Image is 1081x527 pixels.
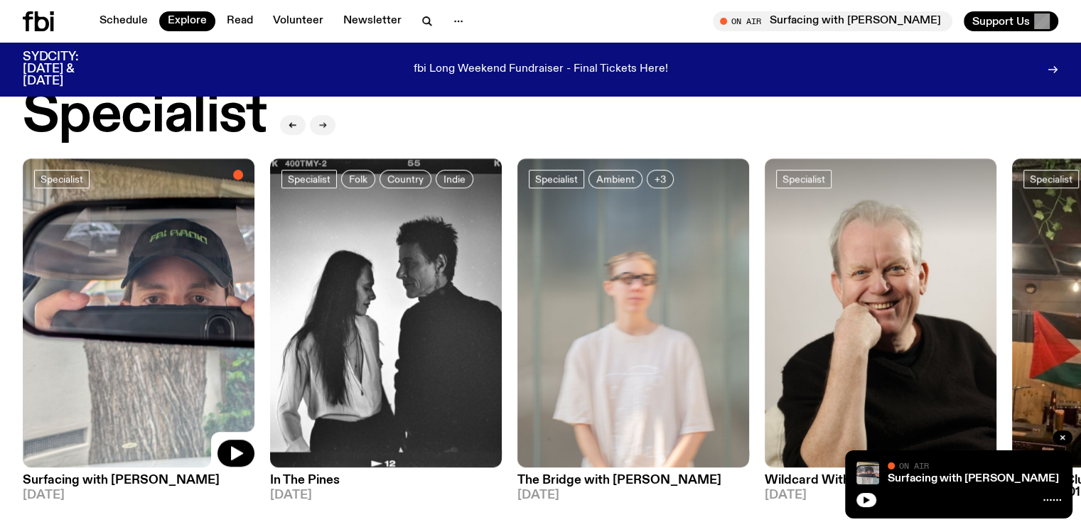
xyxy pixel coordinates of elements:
[335,11,410,31] a: Newsletter
[596,173,635,184] span: Ambient
[387,173,424,184] span: Country
[517,489,749,501] span: [DATE]
[765,474,996,487] h3: Wildcard With [PERSON_NAME]
[765,158,996,467] img: Stuart is smiling charmingly, wearing a black t-shirt against a stark white background.
[529,170,584,188] a: Specialist
[281,170,337,188] a: Specialist
[341,170,375,188] a: Folk
[270,474,502,487] h3: In The Pines
[964,11,1058,31] button: Support Us
[23,489,254,501] span: [DATE]
[782,173,825,184] span: Specialist
[23,51,114,87] h3: SYDCITY: [DATE] & [DATE]
[349,173,367,184] span: Folk
[380,170,431,188] a: Country
[443,173,466,184] span: Indie
[23,474,254,487] h3: Surfacing with [PERSON_NAME]
[517,467,749,501] a: The Bridge with [PERSON_NAME][DATE]
[765,489,996,501] span: [DATE]
[34,170,90,188] a: Specialist
[288,173,330,184] span: Specialist
[436,170,473,188] a: Indie
[888,473,1059,484] a: Surfacing with [PERSON_NAME]
[647,170,674,188] button: +3
[517,158,749,467] img: Mara stands in front of a frosted glass wall wearing a cream coloured t-shirt and black glasses. ...
[517,474,749,487] h3: The Bridge with [PERSON_NAME]
[776,170,832,188] a: Specialist
[270,489,502,501] span: [DATE]
[218,11,262,31] a: Read
[41,173,83,184] span: Specialist
[264,11,332,31] a: Volunteer
[972,15,1030,28] span: Support Us
[91,11,156,31] a: Schedule
[899,461,929,470] span: On Air
[23,89,266,143] h2: Specialist
[159,11,215,31] a: Explore
[270,467,502,501] a: In The Pines[DATE]
[414,63,668,76] p: fbi Long Weekend Fundraiser - Final Tickets Here!
[535,173,578,184] span: Specialist
[713,11,952,31] button: On AirSurfacing with [PERSON_NAME]
[1030,173,1072,184] span: Specialist
[23,467,254,501] a: Surfacing with [PERSON_NAME][DATE]
[588,170,642,188] a: Ambient
[655,173,666,184] span: +3
[765,467,996,501] a: Wildcard With [PERSON_NAME][DATE]
[1023,170,1079,188] a: Specialist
